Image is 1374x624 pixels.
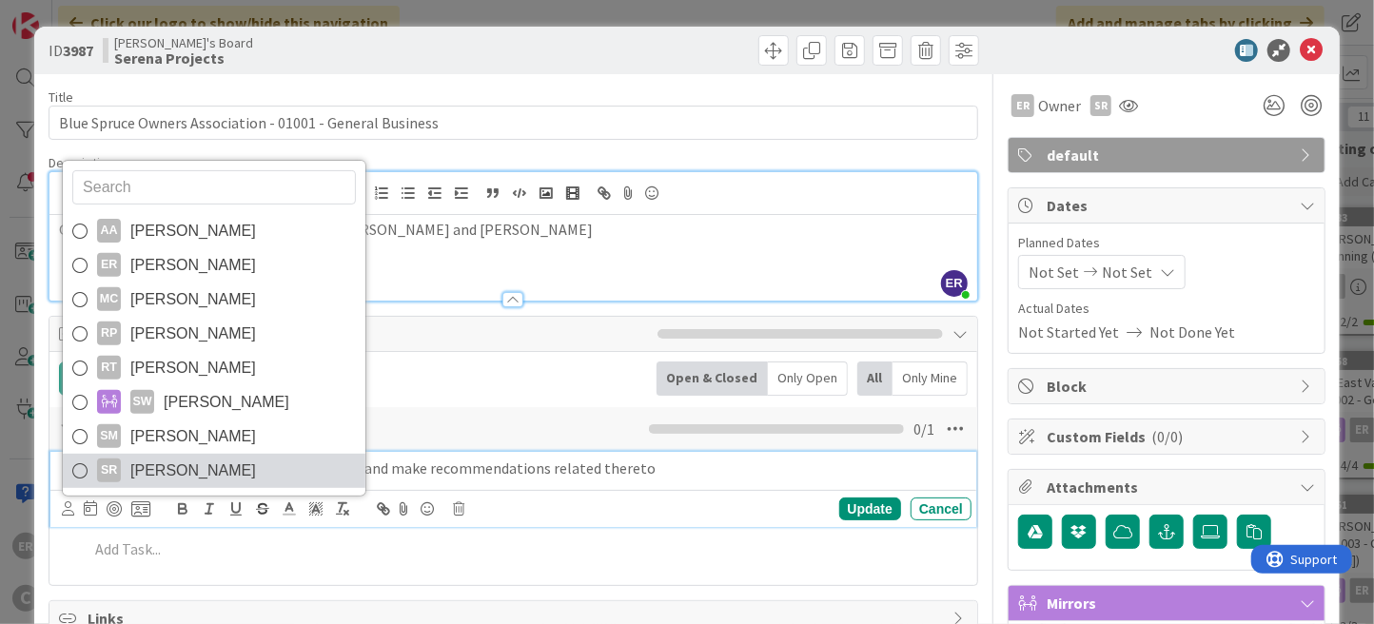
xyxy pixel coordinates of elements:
[72,170,356,205] input: Search
[1102,261,1152,283] span: Not Set
[97,322,121,345] div: RP
[49,154,114,171] span: Description
[1149,321,1235,343] span: Not Done Yet
[130,457,256,485] span: [PERSON_NAME]
[97,253,121,277] div: ER
[63,41,93,60] b: 3987
[114,50,253,66] b: Serena Projects
[130,285,256,314] span: [PERSON_NAME]
[97,219,121,243] div: AA
[164,388,289,417] span: [PERSON_NAME]
[1047,425,1290,448] span: Custom Fields
[63,214,365,248] a: AA[PERSON_NAME]
[1018,299,1315,319] span: Actual Dates
[49,88,73,106] label: Title
[97,458,121,482] div: SR
[893,361,968,396] div: Only Mine
[839,497,901,520] div: Update
[59,361,192,396] button: Add Checklist
[119,458,963,479] p: Review current governing documents and make recommendations related thereto
[97,287,121,311] div: MC
[63,385,365,419] a: SW[PERSON_NAME]
[130,422,256,451] span: [PERSON_NAME]
[49,106,978,140] input: type card name here...
[49,39,93,62] span: ID
[1029,261,1079,283] span: Not Set
[1047,144,1290,166] span: default
[63,283,365,317] a: MC[PERSON_NAME]
[97,356,121,380] div: RT
[130,390,154,414] div: SW
[63,454,365,488] a: SR[PERSON_NAME]
[1018,233,1315,253] span: Planned Dates
[911,497,972,520] div: Cancel
[913,418,934,440] span: 0 / 1
[857,361,893,396] div: All
[1047,375,1290,398] span: Block
[40,3,87,26] span: Support
[130,354,256,382] span: [PERSON_NAME]
[130,251,256,280] span: [PERSON_NAME]
[941,270,968,297] span: ER
[1090,95,1111,116] div: SR
[63,419,365,454] a: SM[PERSON_NAME]
[59,219,968,241] p: Governance / Enforcement Action Against [PERSON_NAME] and [PERSON_NAME]
[1011,94,1034,117] div: ER
[63,317,365,351] a: RP[PERSON_NAME]
[88,322,648,345] span: Tasks
[1151,427,1183,446] span: ( 0/0 )
[130,217,256,245] span: [PERSON_NAME]
[1047,194,1290,217] span: Dates
[1018,321,1119,343] span: Not Started Yet
[1047,592,1290,614] span: Mirrors
[63,248,365,283] a: ER[PERSON_NAME]
[130,320,256,348] span: [PERSON_NAME]
[768,361,848,396] div: Only Open
[63,351,365,385] a: RT[PERSON_NAME]
[114,35,253,50] span: [PERSON_NAME]'s Board
[1047,476,1290,498] span: Attachments
[97,424,121,448] div: SM
[657,361,768,396] div: Open & Closed
[1038,94,1081,117] span: Owner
